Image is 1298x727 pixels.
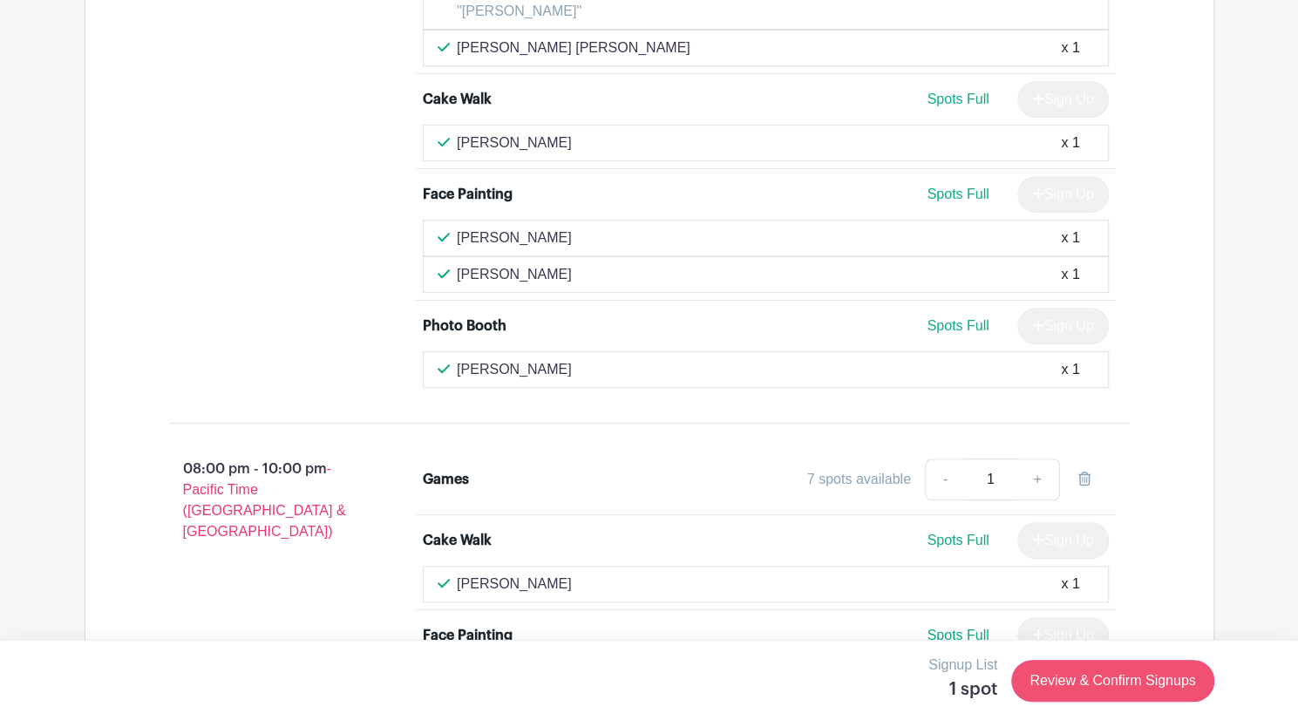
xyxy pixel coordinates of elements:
[457,228,572,248] p: [PERSON_NAME]
[1061,264,1079,285] div: x 1
[457,1,581,22] p: "[PERSON_NAME]"
[1061,359,1079,380] div: x 1
[423,184,513,205] div: Face Painting
[1061,574,1079,595] div: x 1
[423,89,492,110] div: Cake Walk
[457,264,572,285] p: [PERSON_NAME]
[928,679,997,700] h5: 1 spot
[423,530,492,551] div: Cake Walk
[927,92,989,106] span: Spots Full
[1061,37,1079,58] div: x 1
[423,469,469,490] div: Games
[927,628,989,642] span: Spots Full
[457,132,572,153] p: [PERSON_NAME]
[807,469,911,490] div: 7 spots available
[1061,132,1079,153] div: x 1
[1061,228,1079,248] div: x 1
[457,359,572,380] p: [PERSON_NAME]
[141,452,396,549] p: 08:00 pm - 10:00 pm
[925,459,965,500] a: -
[927,187,989,201] span: Spots Full
[423,625,513,646] div: Face Painting
[457,574,572,595] p: [PERSON_NAME]
[927,533,989,547] span: Spots Full
[928,655,997,676] p: Signup List
[457,37,690,58] p: [PERSON_NAME] [PERSON_NAME]
[1011,660,1213,702] a: Review & Confirm Signups
[1016,459,1059,500] a: +
[423,316,506,336] div: Photo Booth
[927,318,989,333] span: Spots Full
